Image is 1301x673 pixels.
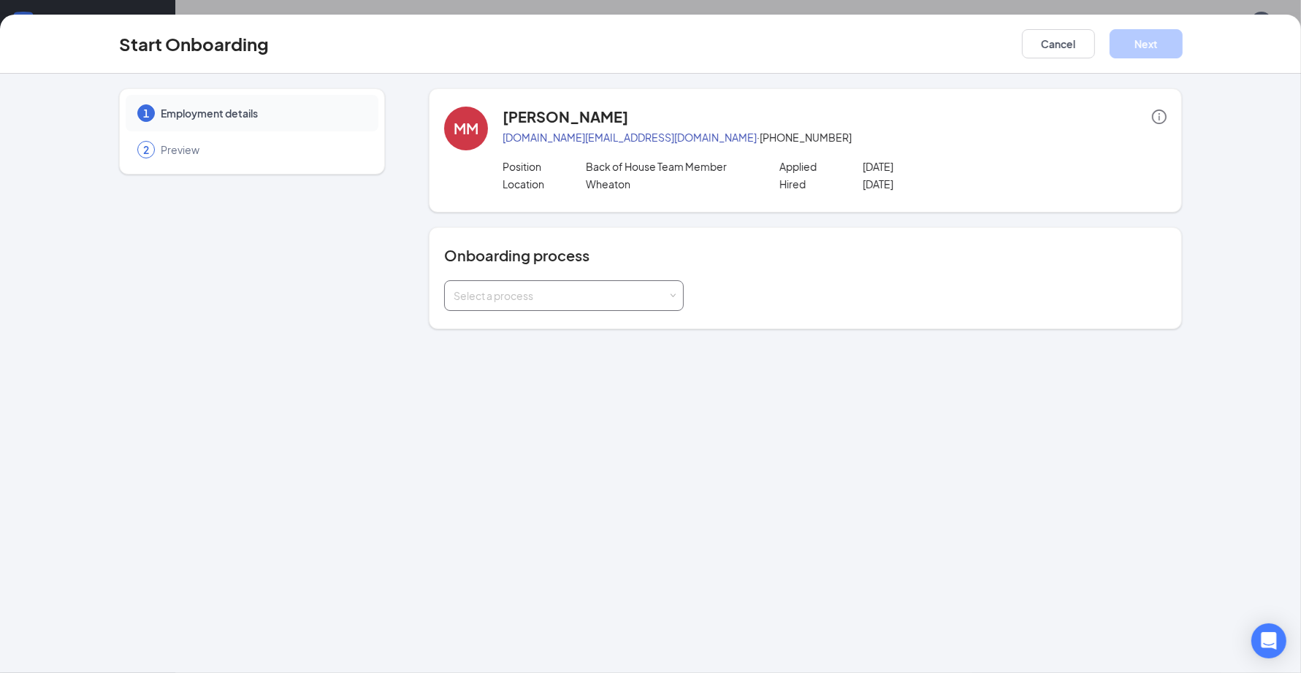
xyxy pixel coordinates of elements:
p: Applied [779,159,863,174]
p: Wheaton [586,177,752,191]
p: [DATE] [863,159,1029,174]
span: Employment details [161,106,364,120]
span: 2 [143,142,149,157]
button: Cancel [1022,29,1095,58]
a: [DOMAIN_NAME][EMAIL_ADDRESS][DOMAIN_NAME] [503,131,757,144]
span: Preview [161,142,364,157]
p: [DATE] [863,177,1029,191]
span: 1 [143,106,149,120]
h4: [PERSON_NAME] [503,107,628,127]
div: Select a process [454,288,668,303]
p: · [PHONE_NUMBER] [503,130,1167,145]
p: Hired [779,177,863,191]
h3: Start Onboarding [119,31,269,56]
p: Location [503,177,586,191]
p: Back of House Team Member [586,159,752,174]
div: MM [454,118,478,139]
div: Open Intercom Messenger [1251,623,1286,658]
p: Position [503,159,586,174]
h4: Onboarding process [444,245,1167,266]
span: info-circle [1152,109,1167,124]
button: Next [1110,29,1183,58]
